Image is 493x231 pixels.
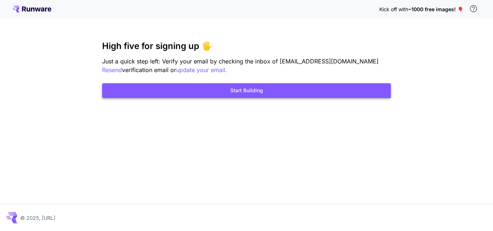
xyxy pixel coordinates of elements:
span: verification email or [122,66,176,74]
span: ~1000 free images! 🎈 [408,6,463,12]
p: © 2025, [URL] [20,214,55,222]
button: In order to qualify for free credit, you need to sign up with a business email address and click ... [466,1,481,16]
span: Just a quick step left: Verify your email by checking the inbox of [EMAIL_ADDRESS][DOMAIN_NAME] [102,58,379,65]
button: Start Building [102,83,391,98]
h3: High five for signing up 🖐️ [102,41,391,51]
span: Kick off with [379,6,408,12]
button: update your email. [176,66,227,75]
button: Resend [102,66,122,75]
